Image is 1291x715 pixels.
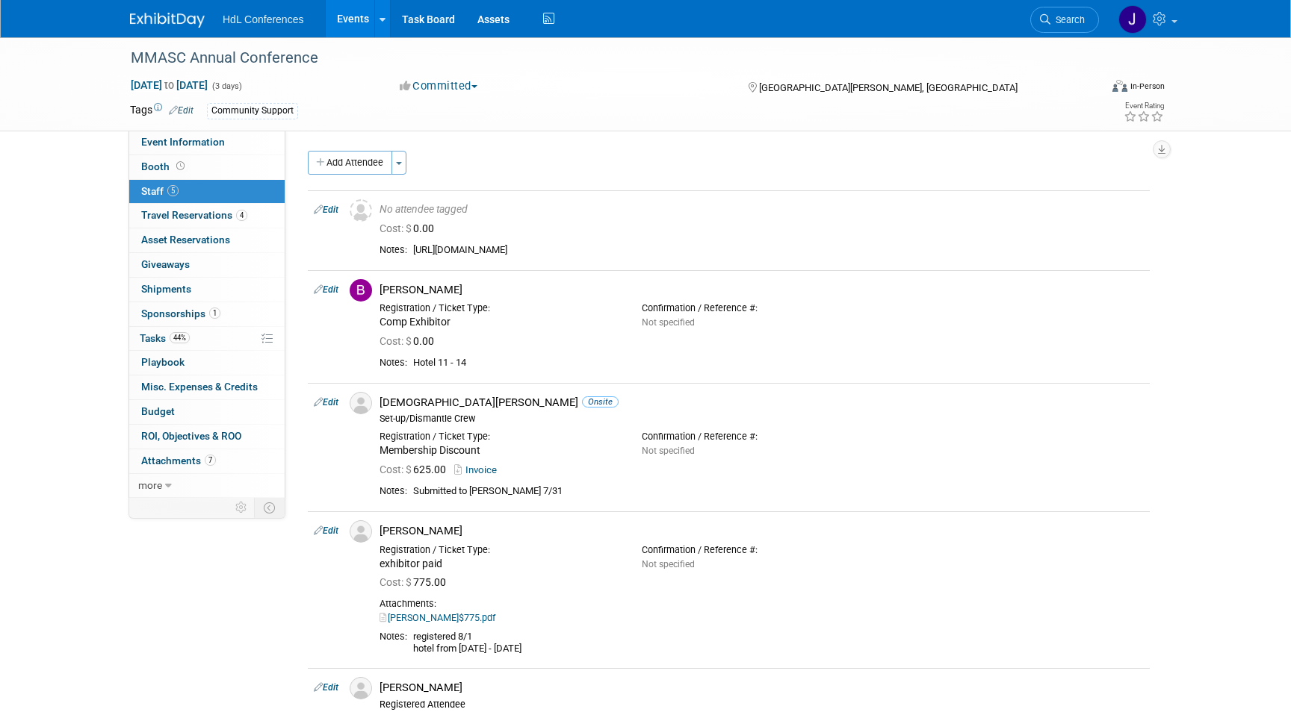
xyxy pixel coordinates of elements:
[350,520,372,543] img: Associate-Profile-5.png
[380,576,452,588] span: 775.00
[169,105,194,116] a: Edit
[129,180,285,204] a: Staff5
[1030,7,1099,33] a: Search
[380,463,452,475] span: 625.00
[380,222,413,234] span: Cost: $
[380,302,619,314] div: Registration / Ticket Type:
[413,357,1144,369] div: Hotel 11 - 14
[129,327,285,351] a: Tasks44%
[314,397,338,408] a: Edit
[380,463,413,475] span: Cost: $
[162,79,176,91] span: to
[141,209,247,221] span: Travel Reservations
[642,446,695,456] span: Not specified
[141,136,225,148] span: Event Information
[141,381,258,393] span: Misc. Expenses & Credits
[129,425,285,449] a: ROI, Objectives & ROO
[308,151,392,175] button: Add Attendee
[1112,80,1127,92] img: Format-Inperson.png
[380,283,1144,297] div: [PERSON_NAME]
[140,332,190,344] span: Tasks
[642,559,695,569] span: Not specified
[642,544,882,556] div: Confirmation / Reference #:
[413,244,1144,257] div: [URL][DOMAIN_NAME]
[380,631,407,643] div: Notes:
[129,155,285,179] a: Booth
[211,81,242,91] span: (3 days)
[141,356,185,368] span: Playbook
[141,455,216,466] span: Attachments
[1130,81,1165,92] div: In-Person
[380,681,1144,695] div: [PERSON_NAME]
[582,396,619,408] span: Onsite
[138,479,162,491] span: more
[380,316,619,329] div: Comp Exhibitor
[380,524,1144,538] div: [PERSON_NAME]
[350,279,372,302] img: B.jpg
[380,485,407,497] div: Notes:
[380,396,1144,410] div: [DEMOGRAPHIC_DATA][PERSON_NAME]
[141,405,175,417] span: Budget
[350,677,372,699] img: Associate-Profile-5.png
[380,413,1144,425] div: Set-up/Dismantle Crew
[350,199,372,222] img: Unassigned-User-Icon.png
[236,210,247,221] span: 4
[642,431,882,443] div: Confirmation / Reference #:
[141,307,220,319] span: Sponsorships
[380,222,440,234] span: 0.00
[1050,14,1085,25] span: Search
[380,431,619,443] div: Registration / Ticket Type:
[129,228,285,252] a: Asset Reservations
[255,498,285,517] td: Toggle Event Tabs
[314,525,338,536] a: Edit
[380,576,413,588] span: Cost: $
[380,203,1144,216] div: No attendee tagged
[394,78,483,94] button: Committed
[129,302,285,326] a: Sponsorships1
[130,102,194,119] td: Tags
[1124,102,1164,110] div: Event Rating
[129,253,285,277] a: Giveaways
[129,375,285,399] a: Misc. Expenses & Credits
[350,392,372,414] img: Associate-Profile-5.png
[141,234,230,246] span: Asset Reservations
[223,13,303,25] span: HdL Conferences
[314,284,338,295] a: Edit
[314,204,338,215] a: Edit
[141,283,191,295] span: Shipments
[380,244,407,256] div: Notes:
[129,400,285,424] a: Budget
[126,45,1077,72] div: MMASC Annual Conference
[759,82,1018,93] span: [GEOGRAPHIC_DATA][PERSON_NAME], [GEOGRAPHIC_DATA]
[129,351,285,375] a: Playbook
[380,699,1144,711] div: Registered Attendee
[413,631,1144,655] div: registered 8/1 hotel from [DATE] - [DATE]
[129,278,285,302] a: Shipments
[129,449,285,473] a: Attachments7
[454,464,503,475] a: Invoice
[380,444,619,458] div: Membership Discount
[130,78,208,92] span: [DATE] [DATE]
[380,335,413,347] span: Cost: $
[380,544,619,556] div: Registration / Ticket Type:
[167,185,179,196] span: 5
[170,332,190,343] span: 44%
[130,13,205,28] img: ExhibitDay
[229,498,255,517] td: Personalize Event Tab Strip
[642,302,882,314] div: Confirmation / Reference #:
[380,357,407,369] div: Notes:
[141,160,188,172] span: Booth
[207,103,298,119] div: Community Support
[314,682,338,693] a: Edit
[141,258,190,270] span: Giveaways
[173,160,188,172] span: Booth not reserved yet
[205,455,216,466] span: 7
[129,204,285,228] a: Travel Reservations4
[380,335,440,347] span: 0.00
[209,307,220,319] span: 1
[1011,78,1165,100] div: Event Format
[141,430,241,442] span: ROI, Objectives & ROO
[1118,5,1147,34] img: Johnny Nguyen
[380,558,619,571] div: exhibitor paid
[380,598,1144,610] div: Attachments:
